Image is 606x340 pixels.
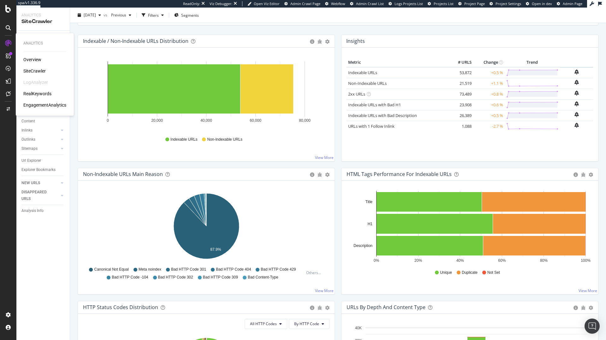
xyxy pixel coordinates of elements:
span: Bad HTTP Code 309 [203,275,238,280]
text: 20,000 [151,118,163,123]
a: LogAnalyzer [23,79,48,85]
div: gear [589,306,593,310]
span: Bad HTTP Code 301 [171,267,206,272]
span: Project Settings [496,1,521,6]
div: bug [581,306,585,310]
span: Meta noindex [139,267,161,272]
div: Analytics [23,41,66,46]
text: 100% [581,258,591,263]
span: Admin Crawl Page [290,1,320,6]
div: Open Intercom Messenger [585,319,600,334]
div: circle-info [573,173,578,177]
div: circle-info [310,173,314,177]
a: Inlinks [21,127,59,134]
span: All HTTP Codes [250,321,277,326]
td: 21,519 [448,78,473,89]
th: Metric [347,58,448,67]
button: Previous [109,10,134,20]
span: vs [104,12,109,18]
text: 40,000 [200,118,212,123]
span: Indexable URLs [170,137,197,142]
a: Overview [23,56,41,63]
td: +0.8 % [473,89,505,99]
svg: A chart. [83,58,330,131]
a: Outlinks [21,136,59,143]
text: 80,000 [299,118,311,123]
span: 2025 Jun. 25th [84,12,96,18]
span: Non-Indexable URLs [207,137,242,142]
button: By HTTP Code [289,319,330,329]
a: Analysis Info [21,208,65,214]
div: circle-info [310,306,314,310]
div: bell-plus [574,80,579,85]
div: gear [325,306,330,310]
button: [DATE] [75,10,104,20]
div: bell-plus [574,101,579,106]
span: Open in dev [532,1,552,6]
span: Admin Crawl List [356,1,384,6]
span: Project Page [464,1,485,6]
a: Sitemaps [21,145,59,152]
div: ReadOnly: [183,1,200,6]
td: 26,389 [448,110,473,121]
span: Admin Page [563,1,582,6]
a: RealKeywords [23,91,51,97]
a: Admin Crawl List [350,1,384,6]
span: Previous [109,12,126,18]
div: DISAPPEARED URLS [21,189,53,202]
a: DISAPPEARED URLS [21,189,59,202]
div: gear [589,173,593,177]
div: NEW URLS [21,180,40,186]
div: bug [318,173,322,177]
a: URLs with 1 Follow Inlink [348,123,395,129]
a: View More [315,155,334,160]
th: Trend [505,58,560,67]
span: Logs Projects List [395,1,423,6]
button: Filters [139,10,166,20]
div: Viz Debugger: [210,1,232,6]
div: Filters [148,12,159,18]
button: Segments [172,10,201,20]
td: 1,088 [448,121,473,132]
td: +1.1 % [473,78,505,89]
a: Indexable URLs with Bad Description [348,113,417,118]
text: 60,000 [250,118,261,123]
a: Projects List [428,1,454,6]
text: 40K [355,326,362,330]
div: HTTP Status Codes Distribution [83,304,158,310]
a: Project Settings [490,1,521,6]
div: circle-info [310,39,314,44]
svg: A chart. [83,191,330,264]
div: Url Explorer [21,157,41,164]
div: bell-plus [574,112,579,117]
a: EngagementAnalytics [23,102,66,108]
div: URLs by Depth and Content Type [347,304,425,310]
td: +0.5 % [473,110,505,121]
span: Segments [181,12,199,18]
text: Title [365,200,373,204]
a: Indexable URLs with Bad H1 [348,102,401,108]
td: 73,489 [448,89,473,99]
div: Analysis Info [21,208,44,214]
td: -2.7 % [473,121,505,132]
div: Outlinks [21,136,35,143]
span: Bad HTTP Code 404 [216,267,251,272]
div: SiteCrawler [21,18,65,25]
div: HTML Tags Performance for Indexable URLs [347,171,452,177]
text: 60% [498,258,506,263]
div: bell-plus [574,123,579,128]
a: Content [21,118,65,125]
a: Open in dev [526,1,552,6]
td: +0.5 % [473,67,505,78]
span: Bad HTTP Code -104 [112,275,148,280]
h4: Insights [346,37,365,45]
span: Projects List [434,1,454,6]
div: bug [318,39,322,44]
div: Sitemaps [21,145,38,152]
button: All HTTP Codes [245,319,287,329]
div: Explorer Bookmarks [21,167,56,173]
